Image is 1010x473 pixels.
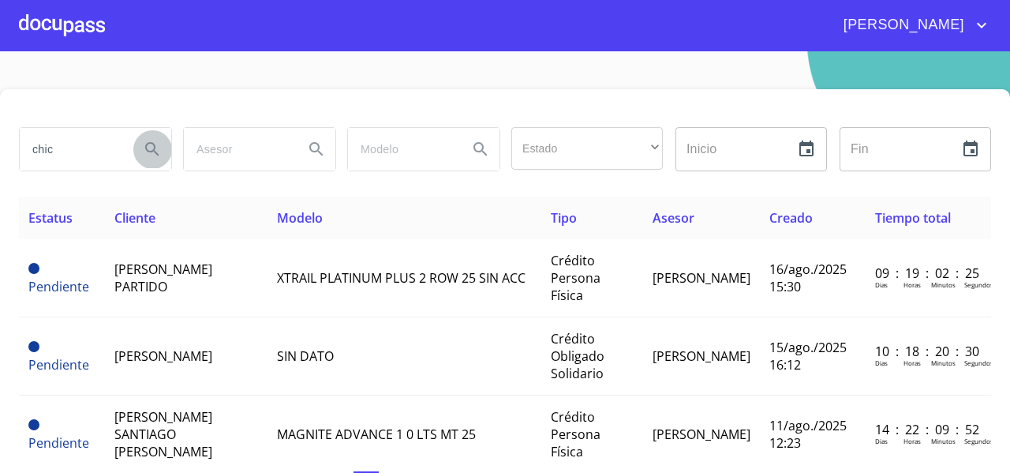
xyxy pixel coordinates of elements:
[832,13,972,38] span: [PERSON_NAME]
[551,252,600,304] span: Crédito Persona Física
[903,437,921,445] p: Horas
[28,263,39,274] span: Pendiente
[297,130,335,168] button: Search
[875,265,982,282] p: 09 : 19 : 02 : 25
[20,128,127,171] input: search
[875,343,982,360] p: 10 : 18 : 20 : 30
[28,278,89,295] span: Pendiente
[28,434,89,452] span: Pendiente
[551,209,577,227] span: Tipo
[133,130,171,168] button: Search
[511,127,663,170] div: ​
[931,280,956,289] p: Minutos
[931,437,956,445] p: Minutos
[114,209,155,227] span: Cliente
[964,359,993,367] p: Segundos
[875,280,888,289] p: Dias
[184,128,291,171] input: search
[653,347,750,365] span: [PERSON_NAME]
[462,130,499,168] button: Search
[653,426,750,443] span: [PERSON_NAME]
[551,330,604,382] span: Crédito Obligado Solidario
[875,209,951,227] span: Tiempo total
[931,359,956,367] p: Minutos
[28,341,39,352] span: Pendiente
[903,359,921,367] p: Horas
[277,209,323,227] span: Modelo
[114,261,212,295] span: [PERSON_NAME] PARTIDO
[769,417,847,452] span: 11/ago./2025 12:23
[964,280,993,289] p: Segundos
[769,339,847,374] span: 15/ago./2025 16:12
[28,419,39,430] span: Pendiente
[348,128,455,171] input: search
[769,261,847,295] span: 16/ago./2025 15:30
[964,437,993,445] p: Segundos
[769,209,813,227] span: Creado
[28,209,73,227] span: Estatus
[114,408,212,460] span: [PERSON_NAME] SANTIAGO [PERSON_NAME]
[832,13,991,38] button: account of current user
[114,347,212,365] span: [PERSON_NAME]
[653,269,750,287] span: [PERSON_NAME]
[277,347,334,365] span: SIN DATO
[903,280,921,289] p: Horas
[28,356,89,374] span: Pendiente
[875,437,888,445] p: Dias
[551,408,600,460] span: Crédito Persona Física
[875,421,982,438] p: 14 : 22 : 09 : 52
[653,209,694,227] span: Asesor
[875,359,888,367] p: Dias
[277,426,476,443] span: MAGNITE ADVANCE 1 0 LTS MT 25
[277,269,526,287] span: XTRAIL PLATINUM PLUS 2 ROW 25 SIN ACC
